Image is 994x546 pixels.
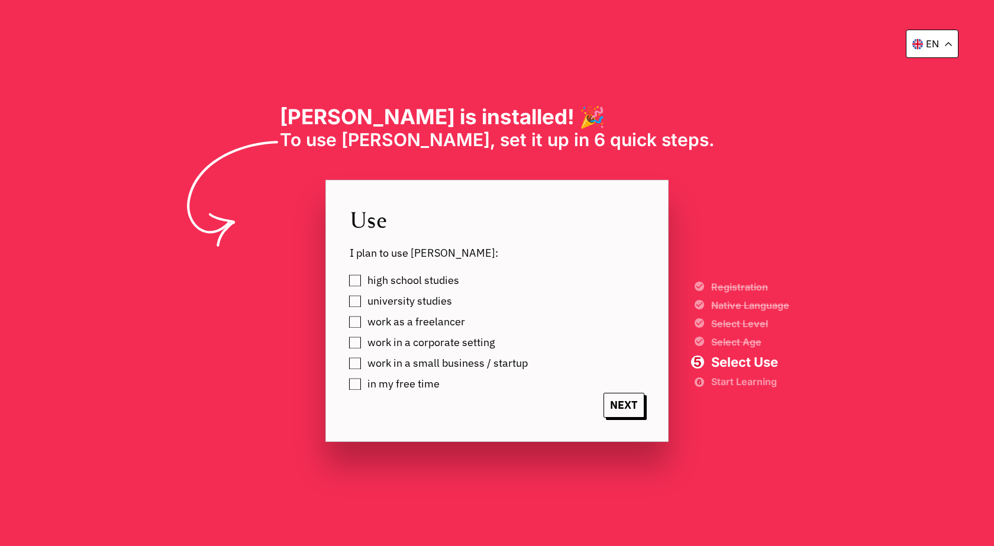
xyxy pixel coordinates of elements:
span: Start Learning [711,377,789,386]
span: university studies [367,295,452,307]
span: Native Language [711,301,789,310]
span: work as a freelancer [367,316,465,328]
span: Registration [711,282,789,292]
p: en [926,38,939,50]
span: Select Age [711,337,789,347]
span: Use [350,204,644,234]
span: NEXT [603,393,644,418]
span: work in a corporate setting [367,337,495,348]
span: in my free time [367,378,440,390]
span: work in a small business / startup [367,357,528,369]
span: Select Level [711,319,789,328]
span: To use [PERSON_NAME], set it up in 6 quick steps. [280,129,715,150]
span: high school studies [367,274,459,286]
h1: [PERSON_NAME] is installed! 🎉 [280,104,715,129]
span: Select Use [711,356,789,369]
span: I plan to use [PERSON_NAME]: [350,246,644,260]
